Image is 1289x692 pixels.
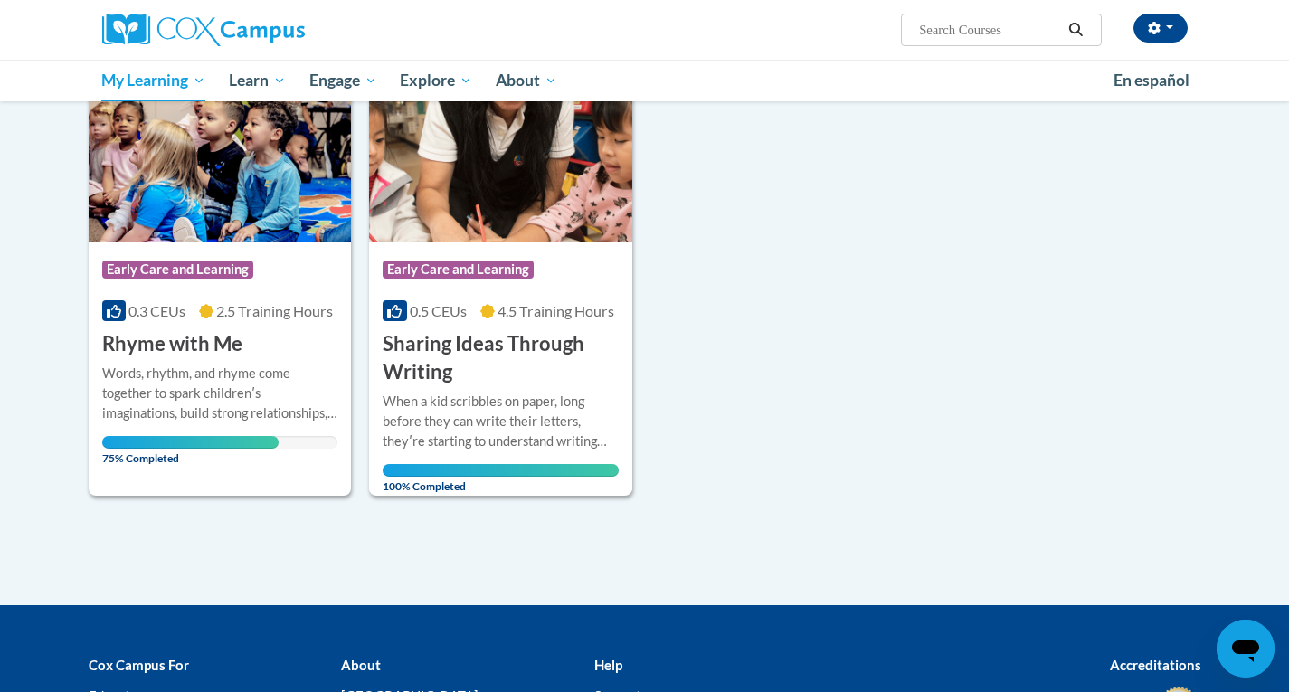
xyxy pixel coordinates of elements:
[102,261,253,279] span: Early Care and Learning
[1110,657,1201,673] b: Accreditations
[309,70,377,91] span: Engage
[383,261,534,279] span: Early Care and Learning
[383,392,619,451] div: When a kid scribbles on paper, long before they can write their letters, theyʹre starting to unde...
[917,19,1062,41] input: Search Courses
[369,58,632,496] a: Course LogoEarly Care and Learning0.5 CEUs4.5 Training Hours Sharing Ideas Through WritingWhen a ...
[102,436,280,449] div: Your progress
[101,70,205,91] span: My Learning
[298,60,389,101] a: Engage
[341,657,381,673] b: About
[1217,620,1275,678] iframe: Button to launch messaging window
[388,60,484,101] a: Explore
[383,464,619,493] span: 100% Completed
[369,58,632,242] img: Course Logo
[102,330,242,358] h3: Rhyme with Me
[89,58,352,242] img: Course Logo
[484,60,569,101] a: About
[496,70,557,91] span: About
[1114,71,1189,90] span: En español
[89,657,189,673] b: Cox Campus For
[594,657,622,673] b: Help
[128,302,185,319] span: 0.3 CEUs
[383,330,619,386] h3: Sharing Ideas Through Writing
[89,58,352,496] a: Course LogoEarly Care and Learning0.3 CEUs2.5 Training Hours Rhyme with MeWords, rhythm, and rhym...
[102,14,305,46] img: Cox Campus
[216,302,333,319] span: 2.5 Training Hours
[410,302,467,319] span: 0.5 CEUs
[400,70,472,91] span: Explore
[383,464,619,477] div: Your progress
[217,60,298,101] a: Learn
[1062,19,1089,41] button: Search
[102,14,446,46] a: Cox Campus
[1133,14,1188,43] button: Account Settings
[229,70,286,91] span: Learn
[102,364,338,423] div: Words, rhythm, and rhyme come together to spark childrenʹs imaginations, build strong relationshi...
[90,60,218,101] a: My Learning
[75,60,1215,101] div: Main menu
[1102,62,1201,100] a: En español
[102,436,280,465] span: 75% Completed
[498,302,614,319] span: 4.5 Training Hours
